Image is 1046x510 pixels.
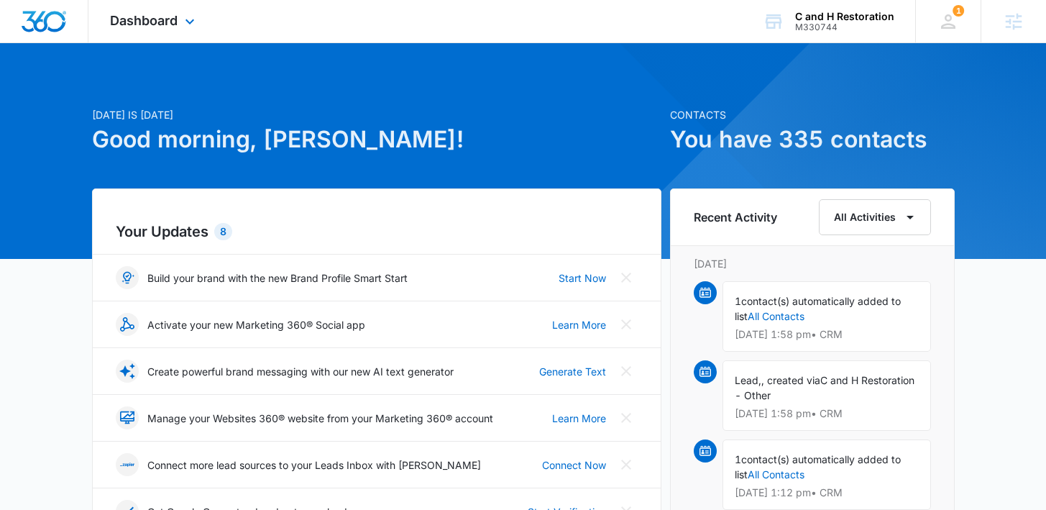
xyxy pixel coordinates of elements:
[615,360,638,383] button: Close
[37,37,158,49] div: Domain: [DOMAIN_NAME]
[542,457,606,473] a: Connect Now
[761,374,820,386] span: , created via
[748,310,804,322] a: All Contacts
[735,295,901,322] span: contact(s) automatically added to list
[159,85,242,94] div: Keywords by Traffic
[953,5,964,17] div: notifications count
[40,23,70,35] div: v 4.0.25
[615,266,638,289] button: Close
[735,409,919,419] p: [DATE] 1:58 pm • CRM
[116,221,638,242] h2: Your Updates
[670,107,955,122] p: Contacts
[819,199,931,235] button: All Activities
[795,22,894,32] div: account id
[23,23,35,35] img: logo_orange.svg
[214,223,232,240] div: 8
[55,85,129,94] div: Domain Overview
[92,122,661,157] h1: Good morning, [PERSON_NAME]!
[735,453,901,481] span: contact(s) automatically added to list
[670,122,955,157] h1: You have 335 contacts
[953,5,964,17] span: 1
[615,406,638,429] button: Close
[110,13,178,28] span: Dashboard
[735,374,914,401] span: C and H Restoration - Other
[92,107,661,122] p: [DATE] is [DATE]
[735,488,919,498] p: [DATE] 1:12 pm • CRM
[795,11,894,22] div: account name
[735,329,919,340] p: [DATE] 1:58 pm • CRM
[735,374,761,386] span: Lead,
[539,364,606,379] a: Generate Text
[748,468,804,481] a: All Contacts
[147,364,454,379] p: Create powerful brand messaging with our new AI text generator
[39,83,50,95] img: tab_domain_overview_orange.svg
[147,457,481,473] p: Connect more lead sources to your Leads Inbox with [PERSON_NAME]
[615,453,638,476] button: Close
[615,313,638,336] button: Close
[143,83,155,95] img: tab_keywords_by_traffic_grey.svg
[147,411,493,426] p: Manage your Websites 360® website from your Marketing 360® account
[735,295,741,307] span: 1
[23,37,35,49] img: website_grey.svg
[552,411,606,426] a: Learn More
[735,453,741,465] span: 1
[694,209,777,226] h6: Recent Activity
[559,270,606,286] a: Start Now
[552,317,606,332] a: Learn More
[694,256,931,271] p: [DATE]
[147,317,365,332] p: Activate your new Marketing 360® Social app
[147,270,408,286] p: Build your brand with the new Brand Profile Smart Start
